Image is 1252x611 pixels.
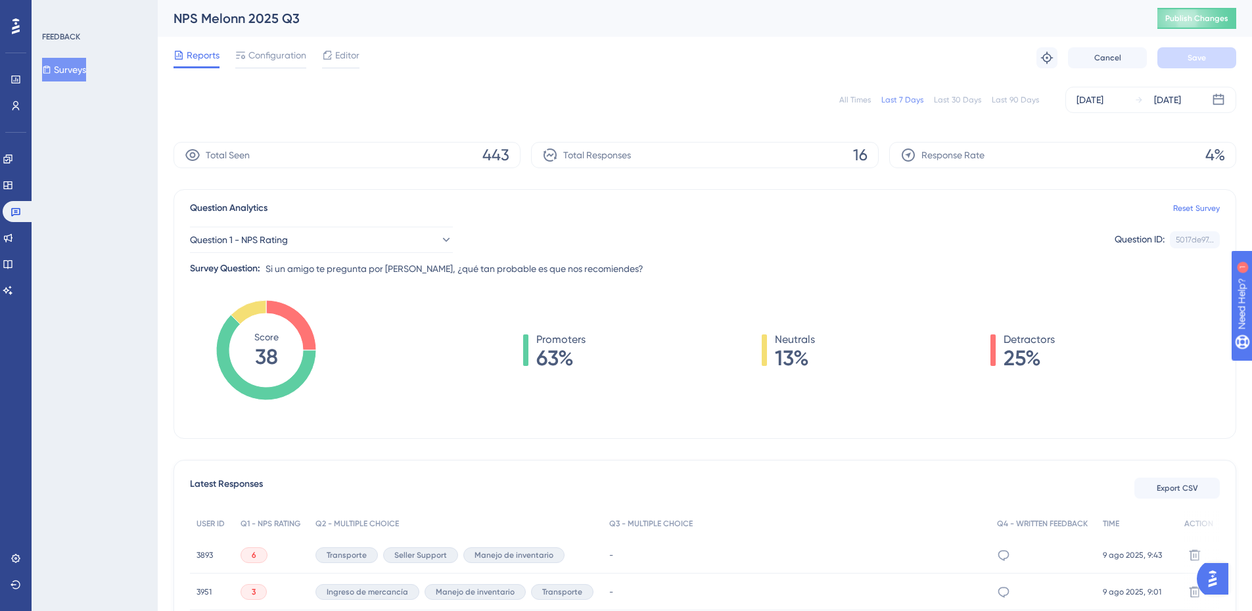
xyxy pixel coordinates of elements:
div: Last 90 Days [992,95,1039,105]
span: - [609,587,613,597]
div: FEEDBACK [42,32,80,42]
div: Question ID: [1115,231,1165,248]
span: 16 [853,145,868,166]
span: 3893 [197,550,213,560]
span: ACTION [1184,518,1213,529]
span: Q3 - MULTIPLE CHOICE [609,518,693,529]
span: Export CSV [1157,483,1198,493]
div: All Times [839,95,871,105]
span: 3 [252,587,256,597]
div: NPS Melonn 2025 Q3 [174,9,1124,28]
div: [DATE] [1077,92,1103,108]
div: Last 30 Days [934,95,981,105]
iframe: UserGuiding AI Assistant Launcher [1197,559,1236,599]
span: Ingreso de mercancía [327,587,408,597]
div: Last 7 Days [881,95,923,105]
button: Cancel [1068,47,1147,68]
span: Si un amigo te pregunta por [PERSON_NAME], ¿qué tan probable es que nos recomiendes? [266,261,643,277]
span: Q1 - NPS RATING [241,518,300,529]
span: Editor [335,47,359,63]
span: Configuration [248,47,306,63]
span: Transporte [327,550,367,560]
span: 13% [775,348,815,369]
span: Detractors [1004,332,1055,348]
button: Save [1157,47,1236,68]
span: Response Rate [921,147,985,163]
span: Q4 - WRITTEN FEEDBACK [997,518,1088,529]
button: Surveys [42,58,86,81]
tspan: 38 [255,344,278,369]
button: Question 1 - NPS Rating [190,227,453,253]
span: 9 ago 2025, 9:43 [1103,550,1162,560]
span: Save [1188,53,1206,63]
span: Q2 - MULTIPLE CHOICE [315,518,399,529]
span: 3951 [197,587,212,597]
span: Neutrals [775,332,815,348]
span: USER ID [197,518,225,529]
span: Cancel [1094,53,1121,63]
div: 5017de97... [1176,235,1214,245]
span: 9 ago 2025, 9:01 [1103,587,1161,597]
span: Publish Changes [1165,13,1228,24]
span: - [609,550,613,560]
button: Publish Changes [1157,8,1236,29]
span: Transporte [542,587,582,597]
a: Reset Survey [1173,203,1220,214]
span: TIME [1103,518,1119,529]
tspan: Score [254,332,279,342]
span: Promoters [536,332,586,348]
span: Latest Responses [190,476,263,500]
span: 6 [252,550,256,560]
span: Total Responses [563,147,631,163]
span: 25% [1004,348,1055,369]
span: Total Seen [206,147,250,163]
span: 443 [482,145,509,166]
span: Question Analytics [190,200,267,216]
span: Reports [187,47,220,63]
div: Survey Question: [190,261,260,277]
span: Question 1 - NPS Rating [190,232,288,248]
span: Manejo de inventario [436,587,515,597]
span: 4% [1205,145,1225,166]
div: [DATE] [1154,92,1181,108]
div: 1 [91,7,95,17]
button: Export CSV [1134,478,1220,499]
span: Seller Support [394,550,447,560]
span: Need Help? [31,3,82,19]
span: Manejo de inventario [475,550,553,560]
span: 63% [536,348,586,369]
